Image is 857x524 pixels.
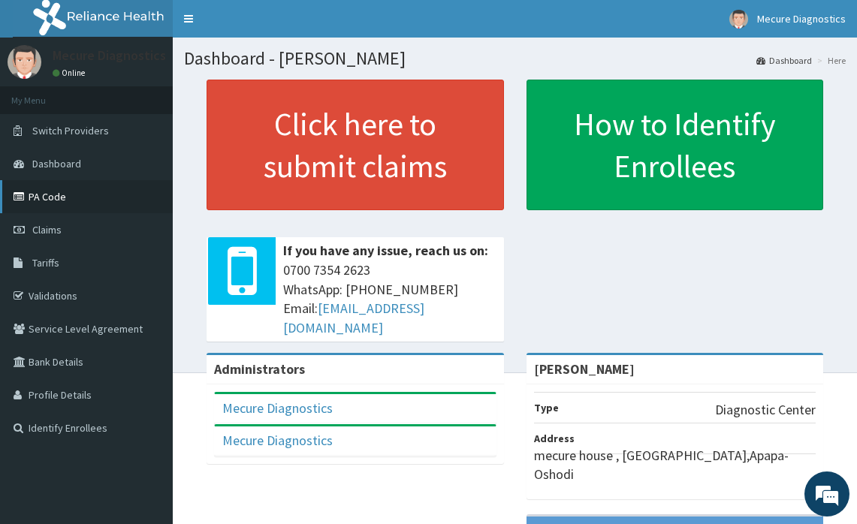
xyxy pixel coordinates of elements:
[8,45,41,79] img: User Image
[32,256,59,270] span: Tariffs
[53,68,89,78] a: Online
[32,124,109,137] span: Switch Providers
[534,432,575,445] b: Address
[813,54,846,67] li: Here
[756,54,812,67] a: Dashboard
[184,49,846,68] h1: Dashboard - [PERSON_NAME]
[283,300,424,336] a: [EMAIL_ADDRESS][DOMAIN_NAME]
[32,223,62,236] span: Claims
[757,12,846,26] span: Mecure Diagnostics
[32,157,81,170] span: Dashboard
[222,399,333,417] a: Mecure Diagnostics
[283,242,488,259] b: If you have any issue, reach us on:
[534,360,635,378] strong: [PERSON_NAME]
[715,400,816,420] p: Diagnostic Center
[283,260,496,338] span: 0700 7354 2623 WhatsApp: [PHONE_NUMBER] Email:
[53,49,166,62] p: Mecure Diagnostics
[207,80,504,210] a: Click here to submit claims
[214,360,305,378] b: Administrators
[222,432,333,449] a: Mecure Diagnostics
[729,10,748,29] img: User Image
[534,401,559,414] b: Type
[527,80,824,210] a: How to Identify Enrollees
[534,446,816,484] p: mecure house , [GEOGRAPHIC_DATA],Apapa-Oshodi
